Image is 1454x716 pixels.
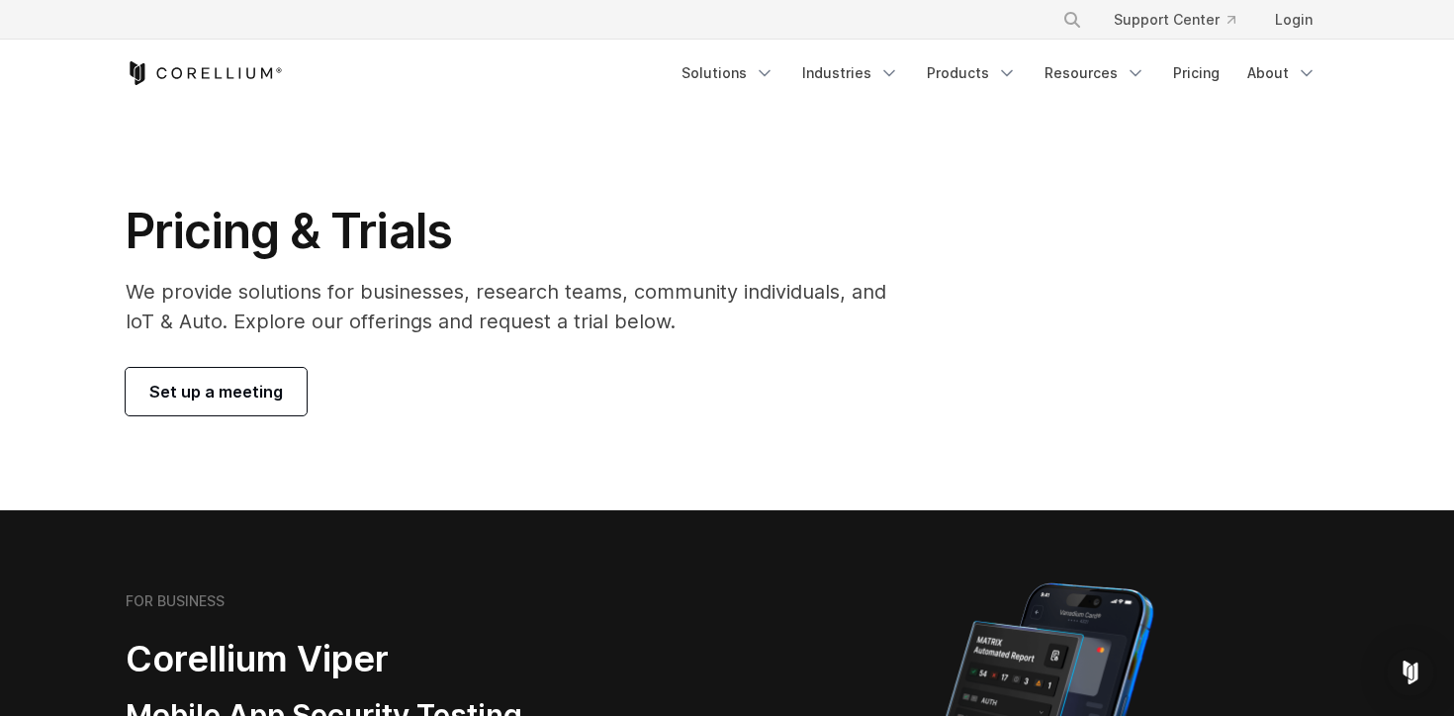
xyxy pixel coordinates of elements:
a: Resources [1033,55,1157,91]
h6: FOR BUSINESS [126,592,225,610]
span: Set up a meeting [149,380,283,403]
a: Set up a meeting [126,368,307,415]
h1: Pricing & Trials [126,202,914,261]
a: Solutions [670,55,786,91]
div: Navigation Menu [670,55,1328,91]
a: Login [1259,2,1328,38]
button: Search [1054,2,1090,38]
div: Navigation Menu [1039,2,1328,38]
div: Open Intercom Messenger [1387,649,1434,696]
a: Industries [790,55,911,91]
p: We provide solutions for businesses, research teams, community individuals, and IoT & Auto. Explo... [126,277,914,336]
a: Products [915,55,1029,91]
a: About [1235,55,1328,91]
a: Pricing [1161,55,1231,91]
a: Corellium Home [126,61,283,85]
a: Support Center [1098,2,1251,38]
h2: Corellium Viper [126,637,632,681]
